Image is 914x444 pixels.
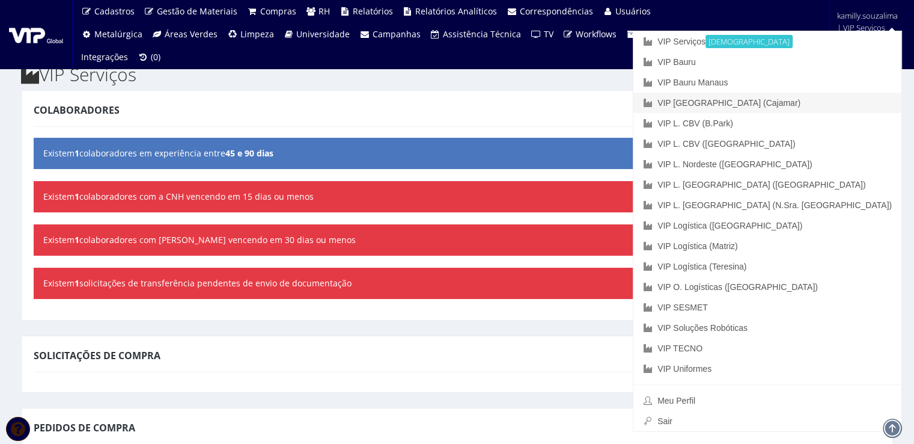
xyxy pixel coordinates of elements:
a: VIP Logística (Matriz) [633,236,901,256]
a: VIP L. CBV ([GEOGRAPHIC_DATA]) [633,134,901,154]
img: logo [9,25,63,43]
a: Workflows [558,23,622,46]
span: Assistência Técnica [443,28,521,40]
small: [DEMOGRAPHIC_DATA] [705,35,793,48]
a: VIP L. CBV (B.Park) [633,113,901,134]
a: Sair [633,411,901,431]
a: VIP O. Logísticas ([GEOGRAPHIC_DATA]) [633,277,901,297]
a: Meu Perfil [633,390,901,411]
a: VIP Serviços[DEMOGRAPHIC_DATA] [633,31,901,52]
span: Cadastros [94,5,135,17]
span: Arquivo Morto [639,28,697,40]
span: Campanhas [373,28,421,40]
a: VIP L. Nordeste ([GEOGRAPHIC_DATA]) [633,154,901,174]
span: Limpeza [240,28,274,40]
div: Existem solicitações de transferência pendentes de envio de documentação [34,268,880,299]
a: VIP SESMET [633,297,901,318]
a: (0) [133,46,165,69]
a: VIP Soluções Robóticas [633,318,901,338]
a: Limpeza [222,23,279,46]
a: Universidade [279,23,355,46]
div: Existem colaboradores com a CNH vencendo em 15 dias ou menos [34,181,880,212]
b: 45 e 90 dias [225,147,273,159]
a: VIP Uniformes [633,359,901,379]
a: VIP TECNO [633,338,901,359]
span: Áreas Verdes [165,28,218,40]
b: 1 [75,147,79,159]
a: VIP Bauru [633,52,901,72]
span: Correspondências [520,5,593,17]
span: Gestão de Materiais [157,5,237,17]
span: Metalúrgica [94,28,142,40]
span: Universidade [296,28,350,40]
a: Campanhas [355,23,425,46]
div: Existem colaboradores com [PERSON_NAME] vencendo em 30 dias ou menos [34,224,880,256]
div: Existem colaboradores em experiência entre [34,138,880,169]
span: Solicitações de Compra [34,349,160,362]
b: 1 [75,191,79,202]
a: Assistência Técnica [425,23,526,46]
a: Arquivo Morto [621,23,702,46]
span: Relatórios [353,5,393,17]
span: Workflows [576,28,617,40]
span: kamilly.souzalima | VIP Serviços [837,10,898,34]
span: Colaboradores [34,103,120,117]
span: Relatórios Analíticos [415,5,497,17]
span: Pedidos de Compra [34,421,135,434]
span: RH [318,5,330,17]
a: Integrações [76,46,133,69]
span: Usuários [615,5,651,17]
h2: VIP Serviços [21,64,893,84]
a: VIP Logística (Teresina) [633,256,901,277]
a: TV [526,23,558,46]
a: VIP L. [GEOGRAPHIC_DATA] ([GEOGRAPHIC_DATA]) [633,174,901,195]
a: VIP [GEOGRAPHIC_DATA] (Cajamar) [633,93,901,113]
b: 1 [75,277,79,289]
a: VIP Bauru Manaus [633,72,901,93]
a: VIP Logística ([GEOGRAPHIC_DATA]) [633,215,901,236]
span: Compras [260,5,296,17]
a: Metalúrgica [76,23,147,46]
span: TV [544,28,553,40]
a: VIP L. [GEOGRAPHIC_DATA] (N.Sra. [GEOGRAPHIC_DATA]) [633,195,901,215]
a: Áreas Verdes [147,23,223,46]
span: Integrações [81,51,128,63]
b: 1 [75,234,79,245]
span: (0) [151,51,160,63]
